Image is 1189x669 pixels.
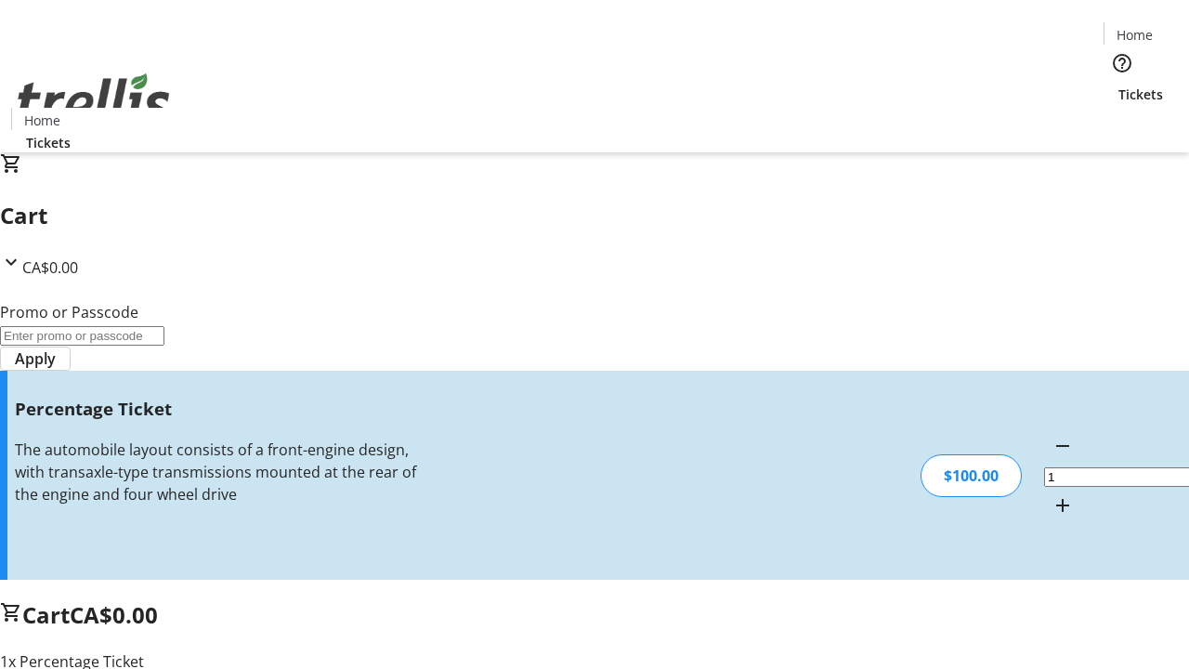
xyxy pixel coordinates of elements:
span: Tickets [1118,85,1163,104]
span: Home [24,111,60,130]
button: Decrement by one [1044,427,1081,465]
button: Increment by one [1044,487,1081,524]
img: Orient E2E Organization p3gWjBckj6's Logo [11,53,176,146]
a: Home [1104,25,1164,45]
a: Tickets [11,133,85,152]
h3: Percentage Ticket [15,396,421,422]
button: Cart [1104,104,1141,141]
a: Tickets [1104,85,1178,104]
div: $100.00 [921,454,1022,497]
div: The automobile layout consists of a front-engine design, with transaxle-type transmissions mounte... [15,439,421,505]
button: Help [1104,45,1141,82]
span: Tickets [26,133,71,152]
span: Apply [15,348,56,370]
span: CA$0.00 [70,599,158,630]
span: CA$0.00 [22,257,78,278]
a: Home [12,111,72,130]
span: Home [1117,25,1153,45]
